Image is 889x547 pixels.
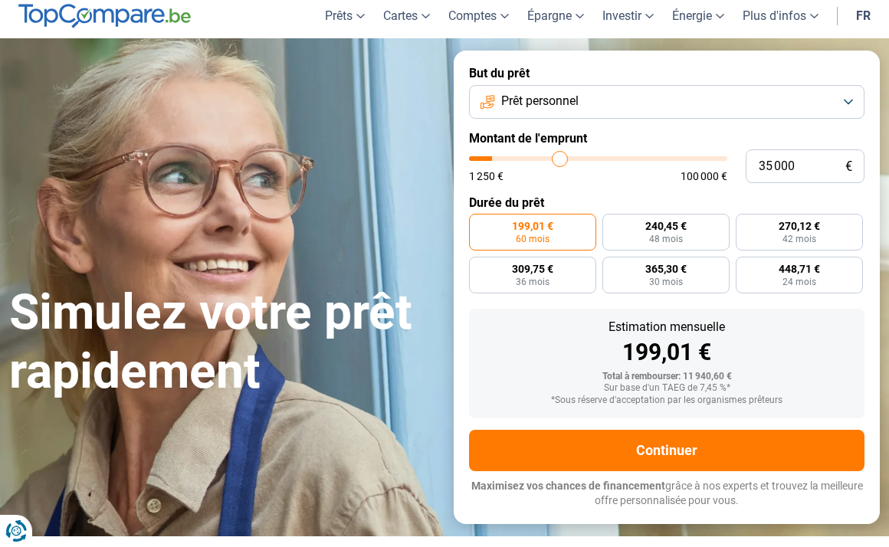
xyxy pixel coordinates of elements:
[469,171,504,182] span: 1 250 €
[481,341,852,364] div: 199,01 €
[516,234,549,244] span: 60 mois
[469,85,864,119] button: Prêt personnel
[501,93,579,110] span: Prêt personnel
[469,131,864,146] label: Montant de l'emprunt
[649,234,683,244] span: 48 mois
[782,277,816,287] span: 24 mois
[481,372,852,382] div: Total à rembourser: 11 940,60 €
[9,283,435,401] h1: Simulez votre prêt rapidement
[469,479,864,509] p: grâce à nos experts et trouvez la meilleure offre personnalisée pour vous.
[645,221,687,231] span: 240,45 €
[512,221,553,231] span: 199,01 €
[845,160,852,173] span: €
[471,480,665,492] span: Maximisez vos chances de financement
[469,66,864,80] label: But du prêt
[782,234,816,244] span: 42 mois
[18,4,191,28] img: TopCompare
[469,195,864,210] label: Durée du prêt
[481,395,852,406] div: *Sous réserve d'acceptation par les organismes prêteurs
[481,383,852,394] div: Sur base d'un TAEG de 7,45 %*
[779,221,820,231] span: 270,12 €
[779,264,820,274] span: 448,71 €
[681,171,727,182] span: 100 000 €
[481,321,852,333] div: Estimation mensuelle
[512,264,553,274] span: 309,75 €
[516,277,549,287] span: 36 mois
[645,264,687,274] span: 365,30 €
[469,430,864,471] button: Continuer
[649,277,683,287] span: 30 mois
